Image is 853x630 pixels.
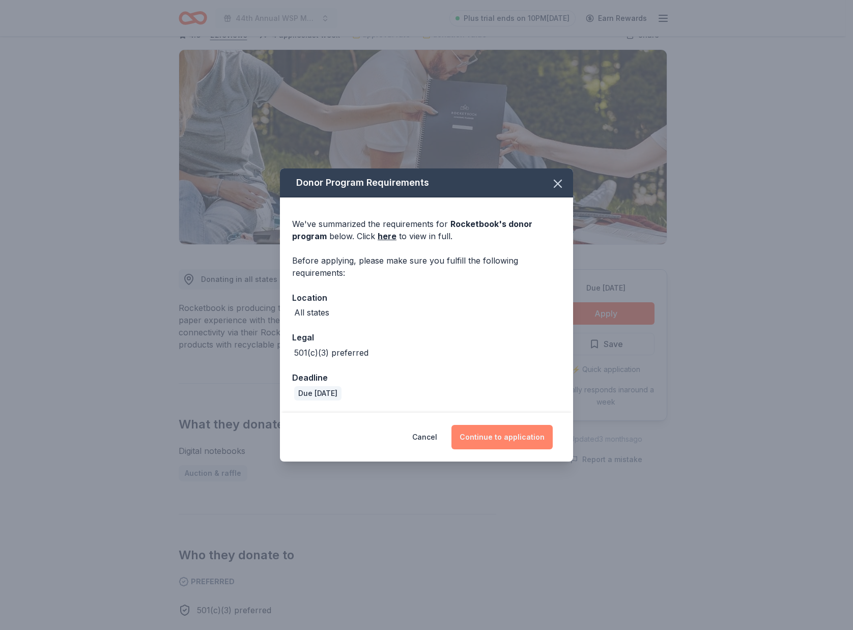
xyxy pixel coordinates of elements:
[280,168,573,197] div: Donor Program Requirements
[451,425,553,449] button: Continue to application
[292,291,561,304] div: Location
[292,218,561,242] div: We've summarized the requirements for below. Click to view in full.
[292,371,561,384] div: Deadline
[412,425,437,449] button: Cancel
[292,331,561,344] div: Legal
[294,386,342,400] div: Due [DATE]
[292,254,561,279] div: Before applying, please make sure you fulfill the following requirements:
[294,347,368,359] div: 501(c)(3) preferred
[378,230,396,242] a: here
[294,306,329,319] div: All states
